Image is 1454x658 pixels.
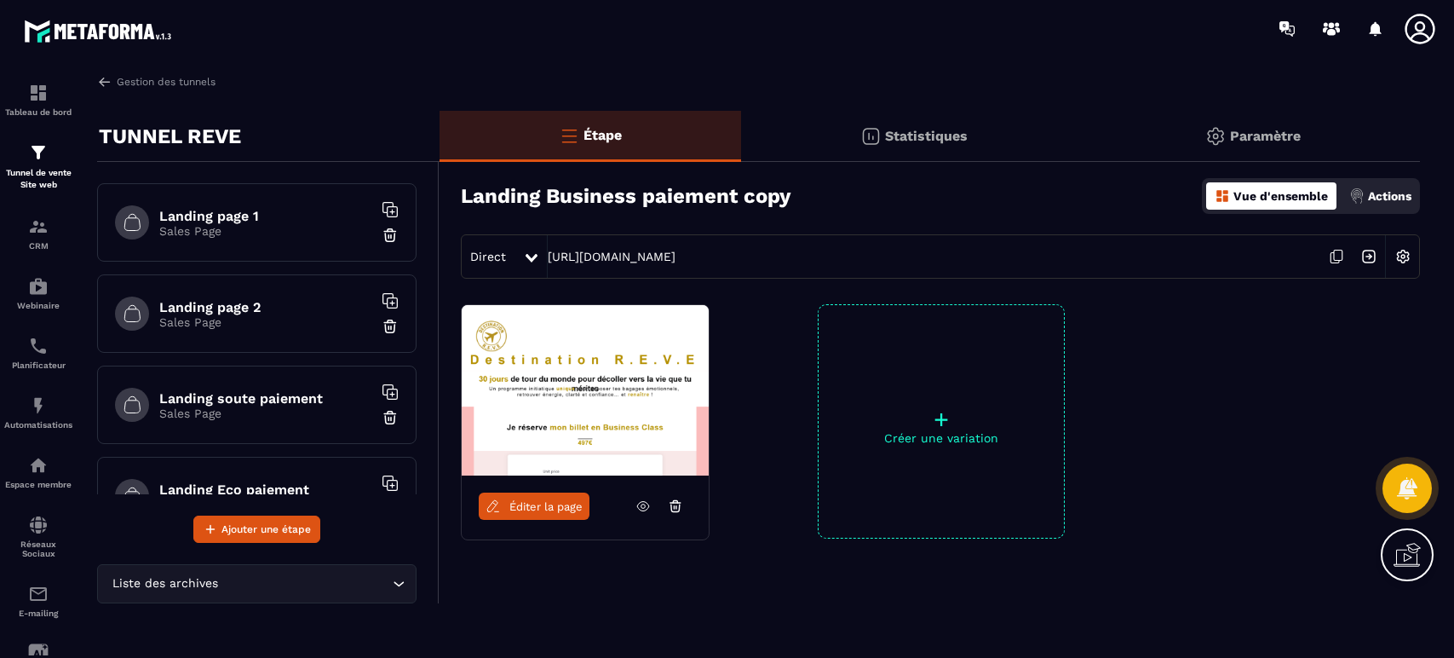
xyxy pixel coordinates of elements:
[4,480,72,489] p: Espace membre
[221,521,311,538] span: Ajouter une étape
[28,276,49,297] img: automations
[221,574,388,593] input: Search for option
[860,126,881,147] img: stats.20deebd0.svg
[159,299,372,315] h6: Landing page 2
[1215,188,1230,204] img: dashboard-orange.40269519.svg
[28,584,49,604] img: email
[24,15,177,47] img: logo
[159,224,372,238] p: Sales Page
[4,502,72,571] a: social-networksocial-networkRéseaux Sociaux
[470,250,506,263] span: Direct
[1233,189,1328,203] p: Vue d'ensemble
[4,609,72,618] p: E-mailing
[583,127,622,143] p: Étape
[28,142,49,163] img: formation
[4,420,72,430] p: Automatisations
[819,431,1064,445] p: Créer une variation
[99,119,241,153] p: TUNNEL REVE
[4,263,72,323] a: automationsautomationsWebinaire
[479,493,589,520] a: Éditer la page
[97,74,112,89] img: arrow
[159,407,372,420] p: Sales Page
[548,250,675,263] a: [URL][DOMAIN_NAME]
[28,395,49,416] img: automations
[4,442,72,502] a: automationsautomationsEspace membre
[28,336,49,356] img: scheduler
[4,301,72,310] p: Webinaire
[1353,240,1385,273] img: arrow-next.bcc2205e.svg
[1368,189,1411,203] p: Actions
[4,571,72,631] a: emailemailE-mailing
[159,315,372,329] p: Sales Page
[819,407,1064,431] p: +
[1205,126,1226,147] img: setting-gr.5f69749f.svg
[97,564,417,603] div: Search for option
[462,305,709,476] img: image
[159,482,372,498] h6: Landing Eco paiement
[559,125,579,146] img: bars-o.4a397970.svg
[1349,188,1365,204] img: actions.d6e523a2.png
[108,574,221,593] span: Liste des archives
[509,500,583,513] span: Éditer la page
[4,540,72,558] p: Réseaux Sociaux
[4,241,72,251] p: CRM
[159,208,372,224] h6: Landing page 1
[382,227,399,244] img: trash
[97,74,216,89] a: Gestion des tunnels
[1230,128,1301,144] p: Paramètre
[4,383,72,442] a: automationsautomationsAutomatisations
[193,516,320,543] button: Ajouter une étape
[159,390,372,407] h6: Landing soute paiement
[4,204,72,263] a: formationformationCRM
[4,323,72,383] a: schedulerschedulerPlanificateur
[4,361,72,370] p: Planificateur
[4,107,72,117] p: Tableau de bord
[4,167,72,191] p: Tunnel de vente Site web
[28,83,49,103] img: formation
[28,515,49,535] img: social-network
[28,216,49,237] img: formation
[28,455,49,476] img: automations
[461,184,791,208] h3: Landing Business paiement copy
[382,409,399,426] img: trash
[382,318,399,335] img: trash
[1387,240,1419,273] img: setting-w.858f3a88.svg
[4,130,72,204] a: formationformationTunnel de vente Site web
[4,70,72,130] a: formationformationTableau de bord
[885,128,968,144] p: Statistiques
